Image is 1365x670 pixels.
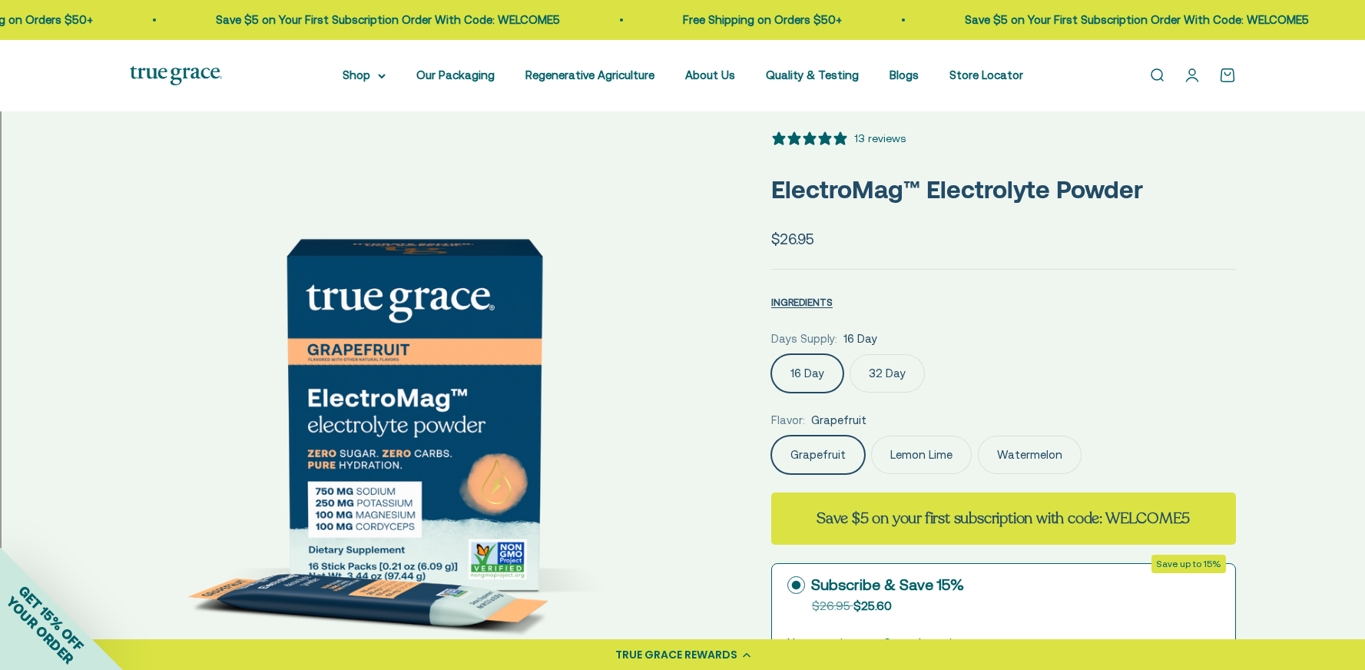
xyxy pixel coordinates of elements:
[771,297,833,308] span: INGREDIENTS
[843,330,877,348] span: 16 Day
[766,68,859,81] a: Quality & Testing
[343,66,386,85] summary: Shop
[525,68,654,81] a: Regenerative Agriculture
[6,103,1359,117] div: Move To ...
[771,330,837,348] legend: Days Supply:
[6,89,1359,103] div: Rename
[811,411,866,430] span: Grapefruit
[965,11,1309,29] p: Save $5 on Your First Subscription Order With Code: WELCOME5
[615,647,737,663] div: TRUE GRACE REWARDS
[416,68,495,81] a: Our Packaging
[817,508,1190,529] strong: Save $5 on your first subscription with code: WELCOME5
[6,6,1359,20] div: Sort A > Z
[685,68,735,81] a: About Us
[683,13,842,26] a: Free Shipping on Orders $50+
[890,68,919,81] a: Blogs
[6,48,1359,61] div: Delete
[771,411,805,430] legend: Flavor:
[6,20,1359,34] div: Sort New > Old
[771,227,814,250] sale-price: $26.95
[15,582,87,654] span: GET 15% OFF
[6,75,1359,89] div: Sign out
[949,68,1023,81] a: Store Locator
[3,593,77,667] span: YOUR ORDER
[771,130,906,147] button: 5 stars, 13 ratings
[6,34,1359,48] div: Move To ...
[6,61,1359,75] div: Options
[771,293,833,311] button: INGREDIENTS
[771,170,1236,209] p: ElectroMag™ Electrolyte Powder
[854,130,906,147] div: 13 reviews
[216,11,560,29] p: Save $5 on Your First Subscription Order With Code: WELCOME5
